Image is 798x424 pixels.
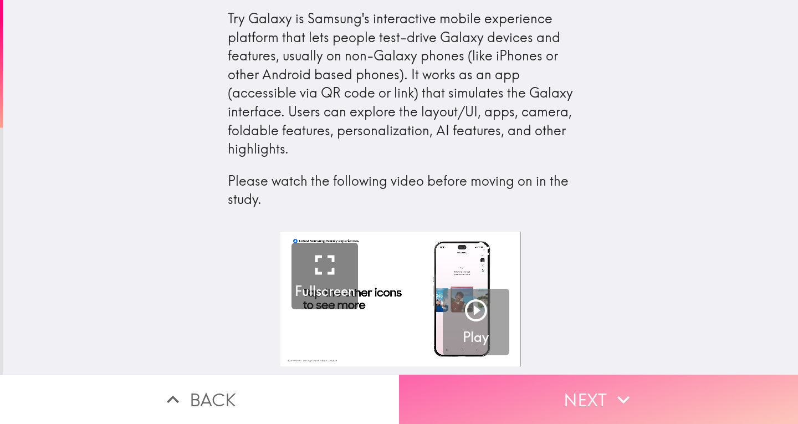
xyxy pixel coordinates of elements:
div: Try Galaxy is Samsung's interactive mobile experience platform that lets people test-drive Galaxy... [228,9,574,209]
h5: Play [463,328,489,347]
button: Play [443,289,509,355]
div: 2:49 [476,237,509,260]
button: Fullscreen [291,243,358,309]
h5: Fullscreen [295,282,355,301]
button: Next [399,375,798,424]
p: Please watch the following video before moving on in the study. [228,172,574,209]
